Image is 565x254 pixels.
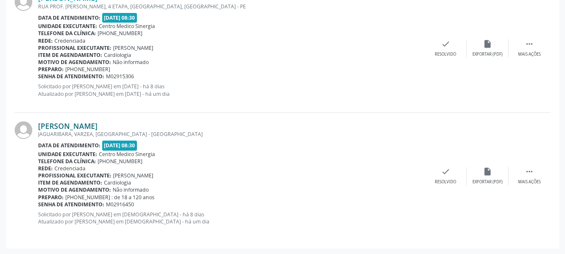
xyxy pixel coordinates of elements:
[38,158,96,165] b: Telefone da clínica:
[38,30,96,37] b: Telefone da clínica:
[38,66,64,73] b: Preparo:
[65,194,155,201] span: [PHONE_NUMBER] : de 18 a 120 anos
[38,59,111,66] b: Motivo de agendamento:
[38,142,101,149] b: Data de atendimento:
[99,151,155,158] span: Centro Medico Sinergia
[435,51,456,57] div: Resolvido
[38,186,111,193] b: Motivo de agendamento:
[518,179,541,185] div: Mais ações
[441,39,450,49] i: check
[38,23,97,30] b: Unidade executante:
[38,179,102,186] b: Item de agendamento:
[104,51,131,59] span: Cardiologia
[99,23,155,30] span: Centro Medico Sinergia
[38,3,425,10] div: RUA PROF. [PERSON_NAME], 4 ETAPA, [GEOGRAPHIC_DATA], [GEOGRAPHIC_DATA] - PE
[38,131,425,138] div: JAGUARIBARA, VARZEA, [GEOGRAPHIC_DATA] - [GEOGRAPHIC_DATA]
[106,201,134,208] span: M02916450
[113,172,153,179] span: [PERSON_NAME]
[38,165,53,172] b: Rede:
[113,59,149,66] span: Não informado
[472,179,503,185] div: Exportar (PDF)
[104,179,131,186] span: Cardiologia
[65,66,110,73] span: [PHONE_NUMBER]
[38,37,53,44] b: Rede:
[102,141,137,150] span: [DATE] 08:30
[38,172,111,179] b: Profissional executante:
[38,51,102,59] b: Item de agendamento:
[15,121,32,139] img: img
[483,167,492,176] i: insert_drive_file
[54,165,85,172] span: Credenciada
[38,194,64,201] b: Preparo:
[38,211,425,225] p: Solicitado por [PERSON_NAME] em [DEMOGRAPHIC_DATA] - há 8 dias Atualizado por [PERSON_NAME] em [D...
[472,51,503,57] div: Exportar (PDF)
[38,121,98,131] a: [PERSON_NAME]
[38,73,104,80] b: Senha de atendimento:
[435,179,456,185] div: Resolvido
[38,201,104,208] b: Senha de atendimento:
[54,37,85,44] span: Credenciada
[98,158,142,165] span: [PHONE_NUMBER]
[113,186,149,193] span: Não informado
[38,151,97,158] b: Unidade executante:
[38,83,425,97] p: Solicitado por [PERSON_NAME] em [DATE] - há 8 dias Atualizado por [PERSON_NAME] em [DATE] - há um...
[102,13,137,23] span: [DATE] 08:30
[38,14,101,21] b: Data de atendimento:
[98,30,142,37] span: [PHONE_NUMBER]
[525,39,534,49] i: 
[518,51,541,57] div: Mais ações
[483,39,492,49] i: insert_drive_file
[525,167,534,176] i: 
[113,44,153,51] span: [PERSON_NAME]
[106,73,134,80] span: M02915306
[38,44,111,51] b: Profissional executante:
[441,167,450,176] i: check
